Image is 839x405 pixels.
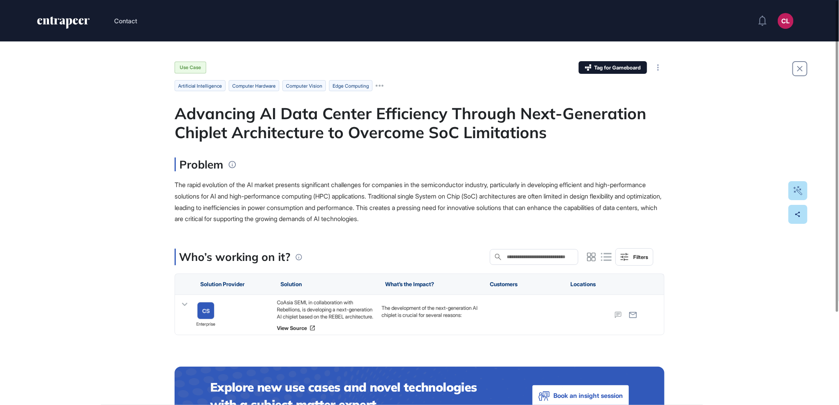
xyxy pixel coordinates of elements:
div: Filters [633,254,648,260]
button: Contact [114,16,137,26]
span: Customers [490,281,518,287]
li: computer vision [282,80,326,91]
span: Locations [570,281,596,287]
li: computer hardware [229,80,279,91]
span: enterprise [196,321,215,328]
li: : As AI technologies continue to evolve, the demand for efficient and high-performance semiconduc... [389,325,478,361]
span: Solution [281,281,302,287]
div: CoAsia SEMI, in collaboration with Rebellions, is developing a next-generation AI chiplet based o... [277,299,374,320]
a: entrapeer-logo [36,17,90,32]
strong: Market Demand [389,326,428,332]
p: Who’s working on it? [179,249,290,265]
span: What’s the Impact? [386,281,435,287]
span: Book an insight session [553,390,623,401]
a: View Source [277,325,374,331]
li: Edge Computing [329,80,372,91]
button: CL [778,13,794,29]
a: CS [197,302,214,319]
div: CS [202,308,210,314]
div: Use Case [175,62,206,73]
button: Filters [615,248,653,266]
div: Advancing AI Data Center Efficiency Through Next-Generation Chiplet Architecture to Overcome SoC ... [175,104,664,142]
span: Solution Provider [200,281,245,287]
p: The development of the next-generation AI chiplet is crucial for several reasons: [382,304,478,319]
span: The rapid evolution of the AI market presents significant challenges for companies in the semicon... [175,181,662,223]
li: artificial intelligence [175,80,226,91]
h3: Problem [175,157,223,171]
span: Tag for Gameboard [594,65,641,70]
